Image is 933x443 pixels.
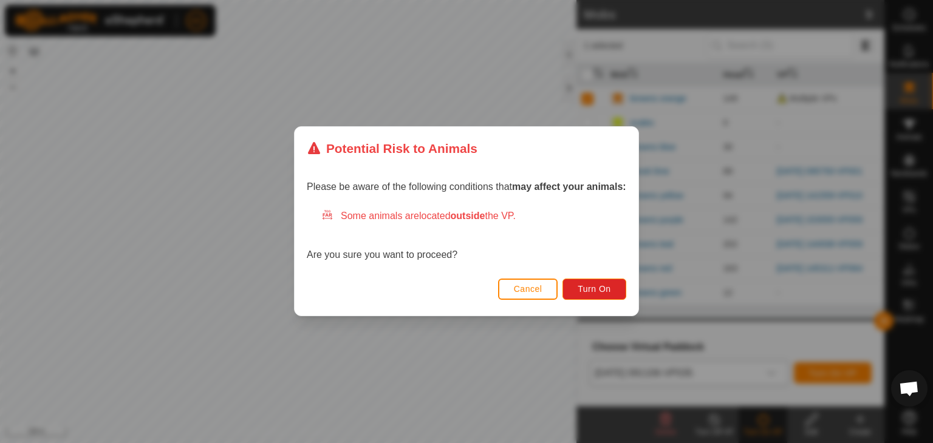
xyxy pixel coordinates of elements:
[514,285,542,294] span: Cancel
[563,279,626,300] button: Turn On
[498,279,558,300] button: Cancel
[321,209,626,224] div: Some animals are
[307,139,477,158] div: Potential Risk to Animals
[578,285,611,294] span: Turn On
[307,182,626,192] span: Please be aware of the following conditions that
[307,209,626,263] div: Are you sure you want to proceed?
[419,211,516,221] span: located the VP.
[891,370,928,407] div: Open chat
[451,211,485,221] strong: outside
[512,182,626,192] strong: may affect your animals:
